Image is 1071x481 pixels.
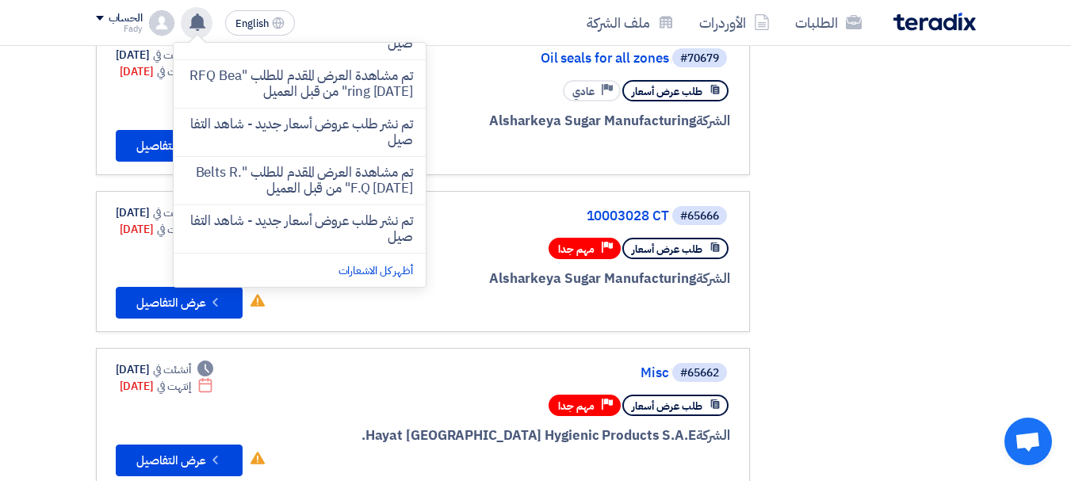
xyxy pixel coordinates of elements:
div: [DATE] [116,361,214,378]
div: #65666 [680,211,719,222]
div: Alsharkeya Sugar Manufacturing [349,269,730,289]
span: الشركة [696,269,730,288]
div: [DATE] [120,221,214,238]
button: عرض التفاصيل [116,445,243,476]
a: الأوردرات [687,4,782,41]
a: 10003028 CT [352,209,669,223]
a: الطلبات [782,4,874,41]
span: طلب عرض أسعار [632,399,702,414]
p: تم مشاهدة العرض المقدم للطلب "Belts R.F.Q [DATE]" من قبل العميل [186,165,413,197]
div: #70679 [680,53,719,64]
span: الشركة [696,426,730,445]
div: الحساب [109,12,143,25]
span: إنتهت في [157,221,191,238]
span: English [235,18,269,29]
div: [DATE] [116,47,214,63]
span: إنتهت في [157,378,191,395]
span: مهم جدا [558,242,595,257]
span: أنشئت في [153,204,191,221]
div: Hayat [GEOGRAPHIC_DATA] Hygienic Products S.A.E. [349,426,730,446]
p: تم نشر طلب عروض أسعار جديد - شاهد التفاصيل [186,20,413,52]
a: أظهر كل الاشعارات [339,262,413,279]
span: طلب عرض أسعار [632,84,702,99]
button: عرض التفاصيل [116,287,243,319]
p: تم نشر طلب عروض أسعار جديد - شاهد التفاصيل [186,116,413,148]
div: Open chat [1004,418,1052,465]
span: أنشئت في [153,47,191,63]
img: Teradix logo [893,13,976,31]
span: أنشئت في [153,361,191,378]
span: طلب عرض أسعار [632,242,702,257]
button: English [225,10,295,36]
p: تم مشاهدة العرض المقدم للطلب "RFQ Bearing [DATE]" من قبل العميل [186,68,413,100]
span: عادي [572,84,595,99]
div: Fady [96,25,143,33]
span: الشركة [696,111,730,131]
span: إنتهت في [157,63,191,80]
a: Oil seals for all zones [352,52,669,66]
div: [DATE] [116,204,214,221]
div: #65662 [680,368,719,379]
a: Misc [352,366,669,380]
img: profile_test.png [149,10,174,36]
p: تم نشر طلب عروض أسعار جديد - شاهد التفاصيل [186,213,413,245]
div: [DATE] [120,63,214,80]
div: [DATE] [120,378,214,395]
div: Alsharkeya Sugar Manufacturing [349,111,730,132]
a: ملف الشركة [574,4,687,41]
button: عرض التفاصيل [116,130,243,162]
span: مهم جدا [558,399,595,414]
